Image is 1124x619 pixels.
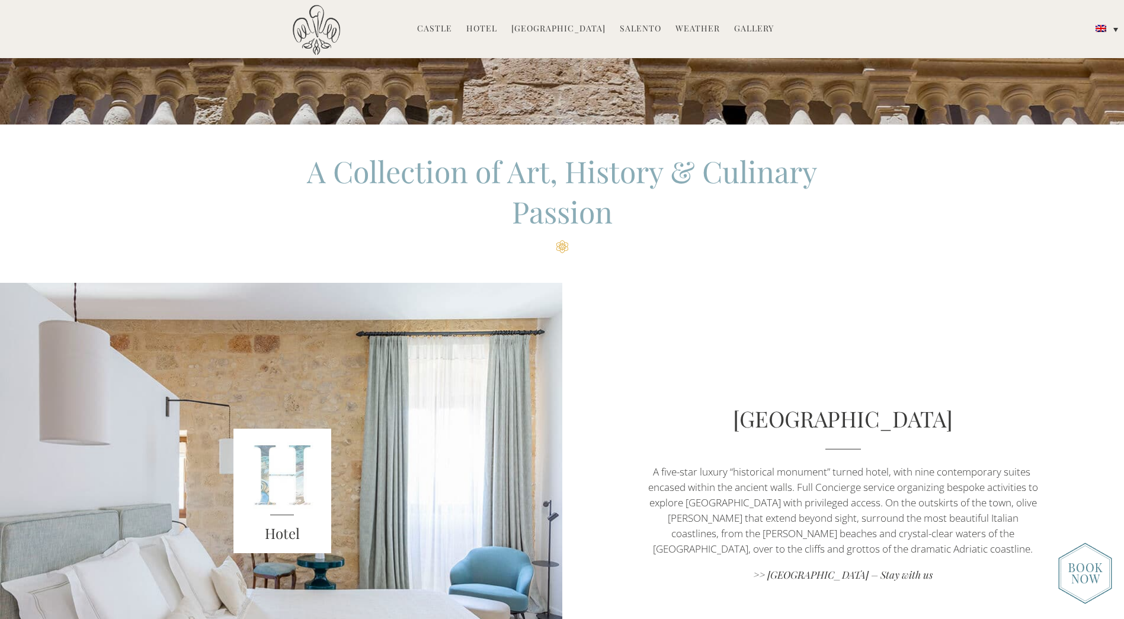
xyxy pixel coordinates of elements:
[233,429,332,553] img: Unknown-5.jpeg
[675,23,720,36] a: Weather
[646,568,1040,584] a: >> [GEOGRAPHIC_DATA] – Stay with us
[1058,543,1112,604] img: new-booknow.png
[307,151,817,231] span: A Collection of Art, History & Culinary Passion
[466,23,497,36] a: Hotel
[1096,25,1106,32] img: English
[646,464,1040,557] p: A five-star luxury “historical monument” turned hotel, with nine contemporary suites encased with...
[233,523,332,544] h3: Hotel
[417,23,452,36] a: Castle
[620,23,661,36] a: Salento
[733,404,953,433] a: [GEOGRAPHIC_DATA]
[293,5,340,55] img: Castello di Ugento
[734,23,774,36] a: Gallery
[511,23,606,36] a: [GEOGRAPHIC_DATA]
